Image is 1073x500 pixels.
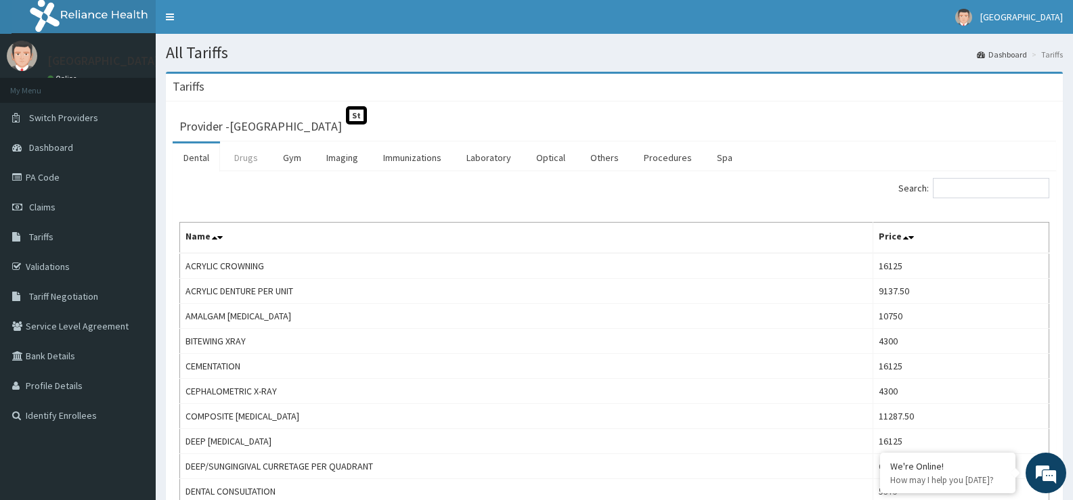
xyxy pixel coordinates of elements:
th: Price [873,223,1049,254]
a: Optical [525,143,576,172]
td: 16125 [873,253,1049,279]
th: Name [180,223,873,254]
span: St [346,106,367,124]
td: 16125 [873,429,1049,454]
a: Immunizations [372,143,452,172]
a: Others [579,143,630,172]
a: Procedures [633,143,703,172]
a: Online [47,74,80,83]
a: Laboratory [456,143,522,172]
a: Gym [272,143,312,172]
td: 6450 [873,454,1049,479]
td: ACRYLIC CROWNING [180,253,873,279]
td: BITEWING XRAY [180,329,873,354]
span: Tariff Negotiation [29,290,98,302]
td: DEEP [MEDICAL_DATA] [180,429,873,454]
a: Imaging [315,143,369,172]
td: 11287.50 [873,404,1049,429]
td: DEEP/SUNGINGIVAL CURRETAGE PER QUADRANT [180,454,873,479]
img: User Image [7,41,37,71]
td: ACRYLIC DENTURE PER UNIT [180,279,873,304]
a: Dashboard [977,49,1027,60]
input: Search: [933,178,1049,198]
img: User Image [955,9,972,26]
a: Dental [173,143,220,172]
td: 9137.50 [873,279,1049,304]
span: Dashboard [29,141,73,154]
td: 16125 [873,354,1049,379]
td: AMALGAM [MEDICAL_DATA] [180,304,873,329]
a: Spa [706,143,743,172]
h3: Provider - [GEOGRAPHIC_DATA] [179,120,342,133]
td: 4300 [873,379,1049,404]
td: 10750 [873,304,1049,329]
span: Switch Providers [29,112,98,124]
td: CEMENTATION [180,354,873,379]
div: We're Online! [890,460,1005,472]
h3: Tariffs [173,81,204,93]
td: COMPOSITE [MEDICAL_DATA] [180,404,873,429]
span: [GEOGRAPHIC_DATA] [980,11,1063,23]
span: Tariffs [29,231,53,243]
p: How may I help you today? [890,474,1005,486]
label: Search: [898,178,1049,198]
p: [GEOGRAPHIC_DATA] [47,55,159,67]
td: CEPHALOMETRIC X-RAY [180,379,873,404]
h1: All Tariffs [166,44,1063,62]
span: Claims [29,201,56,213]
td: 4300 [873,329,1049,354]
li: Tariffs [1028,49,1063,60]
a: Drugs [223,143,269,172]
